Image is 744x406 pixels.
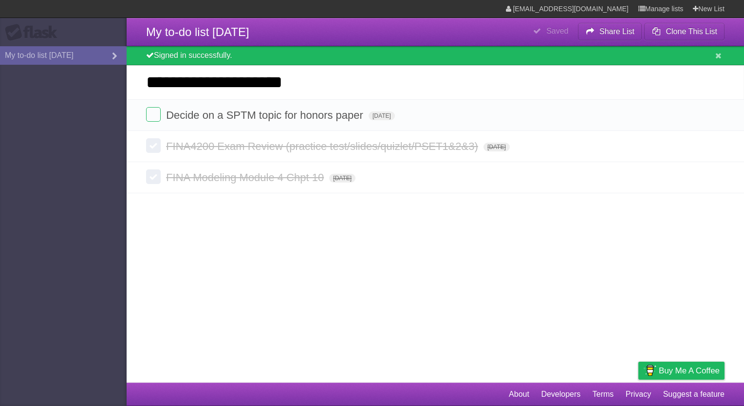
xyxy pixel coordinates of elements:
[593,385,614,404] a: Terms
[127,46,744,65] div: Signed in successfully.
[644,23,725,40] button: Clone This List
[329,174,355,183] span: [DATE]
[166,171,326,184] span: FINA Modeling Module 4 Chpt 10
[546,27,568,35] b: Saved
[666,27,717,36] b: Clone This List
[146,138,161,153] label: Done
[5,24,63,41] div: Flask
[663,385,725,404] a: Suggest a feature
[146,107,161,122] label: Done
[578,23,642,40] button: Share List
[146,25,249,38] span: My to-do list [DATE]
[146,169,161,184] label: Done
[599,27,634,36] b: Share List
[509,385,529,404] a: About
[643,362,656,379] img: Buy me a coffee
[541,385,580,404] a: Developers
[369,111,395,120] span: [DATE]
[626,385,651,404] a: Privacy
[166,109,366,121] span: Decide on a SPTM topic for honors paper
[638,362,725,380] a: Buy me a coffee
[659,362,720,379] span: Buy me a coffee
[166,140,481,152] span: FINA4200 Exam Review (practice test/slides/quizlet/PSET1&2&3)
[484,143,510,151] span: [DATE]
